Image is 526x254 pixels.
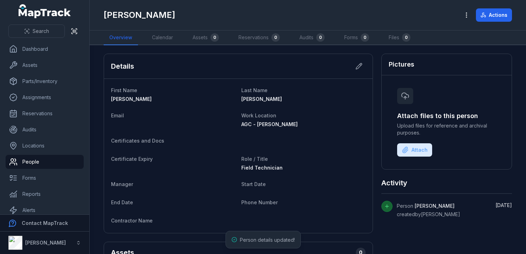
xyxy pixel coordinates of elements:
span: [PERSON_NAME] [111,96,152,102]
a: People [6,155,84,169]
span: Person created by [PERSON_NAME] [397,203,460,217]
button: Search [8,25,65,38]
span: Field Technician [241,165,283,171]
span: Search [33,28,49,35]
div: 0 [271,33,280,42]
span: Phone Number [241,199,278,205]
span: First Name [111,87,137,93]
a: Assets [6,58,84,72]
span: Person details updated! [240,237,295,243]
span: Start Date [241,181,266,187]
span: Role / Title [241,156,268,162]
strong: Contact MapTrack [22,220,68,226]
button: Attach [397,143,432,157]
a: Assets0 [187,30,224,45]
h2: Activity [381,178,407,188]
a: Alerts [6,203,84,217]
a: Reports [6,187,84,201]
span: Certificates and Docs [111,138,164,144]
strong: [PERSON_NAME] [25,240,66,246]
h2: Details [111,61,134,71]
div: 0 [361,33,369,42]
button: Actions [476,8,512,22]
span: Last Name [241,87,268,93]
a: Locations [6,139,84,153]
span: [PERSON_NAME] [415,203,455,209]
span: Email [111,112,124,118]
a: Forms [6,171,84,185]
a: Forms0 [339,30,375,45]
span: [DATE] [496,202,512,208]
a: Overview [104,30,138,45]
span: [PERSON_NAME] [241,96,282,102]
a: Audits0 [294,30,330,45]
span: Work Location [241,112,276,118]
span: End Date [111,199,133,205]
a: MapTrack [19,4,71,18]
h3: Pictures [389,60,414,69]
a: Audits [6,123,84,137]
div: 0 [210,33,219,42]
time: 14/10/2025, 11:28:57 am [496,202,512,208]
span: Upload files for reference and archival purposes. [397,122,496,136]
span: Manager [111,181,133,187]
span: Contractor Name [111,218,153,224]
div: 0 [316,33,325,42]
span: AGC - [PERSON_NAME] [241,121,298,127]
h1: [PERSON_NAME] [104,9,175,21]
span: Certificate Expiry [111,156,153,162]
a: Parts/Inventory [6,74,84,88]
a: Dashboard [6,42,84,56]
a: Files0 [383,30,416,45]
a: Calendar [146,30,179,45]
a: Assignments [6,90,84,104]
a: Reservations0 [233,30,285,45]
h3: Attach files to this person [397,111,496,121]
a: Reservations [6,107,84,121]
div: 0 [402,33,410,42]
